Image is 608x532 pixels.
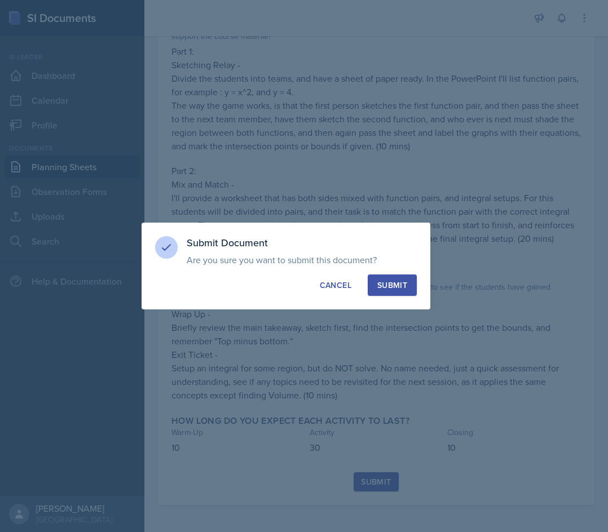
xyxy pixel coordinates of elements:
[187,254,417,265] p: Are you sure you want to submit this document?
[368,274,417,296] button: Submit
[320,280,351,291] div: Cancel
[310,274,361,296] button: Cancel
[377,280,407,291] div: Submit
[187,236,417,250] h3: Submit Document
